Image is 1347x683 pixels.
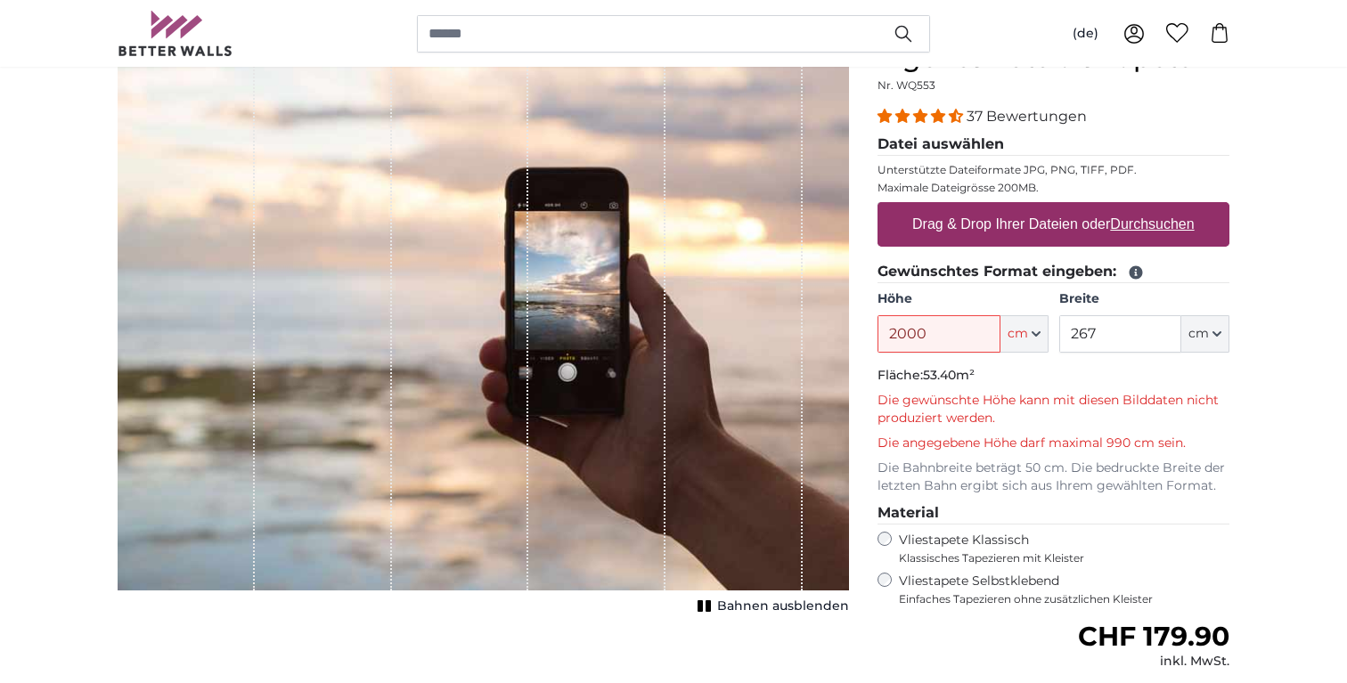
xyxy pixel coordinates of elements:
[1058,18,1113,50] button: (de)
[878,459,1229,495] p: Die Bahnbreite beträgt 50 cm. Die bedruckte Breite der letzten Bahn ergibt sich aus Ihrem gewählt...
[878,435,1229,452] p: Die angegebene Höhe darf maximal 990 cm sein.
[923,367,975,383] span: 53.40m²
[878,367,1229,385] p: Fläche:
[878,108,967,125] span: 4.32 stars
[878,78,935,92] span: Nr. WQ553
[899,573,1229,606] label: Vliestapete Selbstklebend
[878,181,1229,195] p: Maximale Dateigrösse 200MB.
[899,592,1229,606] span: Einfaches Tapezieren ohne zusätzlichen Kleister
[878,134,1229,156] legend: Datei auswählen
[878,392,1229,427] p: Die gewünschte Höhe kann mit diesen Bilddaten nicht produziert werden.
[1078,653,1229,671] div: inkl. MwSt.
[1059,290,1229,308] label: Breite
[692,594,849,619] button: Bahnen ausblenden
[118,42,849,619] div: 1 of 1
[878,163,1229,177] p: Unterstützte Dateiformate JPG, PNG, TIFF, PDF.
[1188,325,1209,343] span: cm
[967,108,1087,125] span: 37 Bewertungen
[118,11,233,56] img: Betterwalls
[1000,315,1049,353] button: cm
[878,502,1229,524] legend: Material
[1078,620,1229,653] span: CHF 179.90
[899,532,1214,565] label: Vliestapete Klassisch
[905,207,1202,242] label: Drag & Drop Ihrer Dateien oder
[878,261,1229,283] legend: Gewünschtes Format eingeben:
[899,551,1214,565] span: Klassisches Tapezieren mit Kleister
[1008,325,1028,343] span: cm
[717,598,849,615] span: Bahnen ausblenden
[1111,216,1195,232] u: Durchsuchen
[1181,315,1229,353] button: cm
[878,290,1048,308] label: Höhe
